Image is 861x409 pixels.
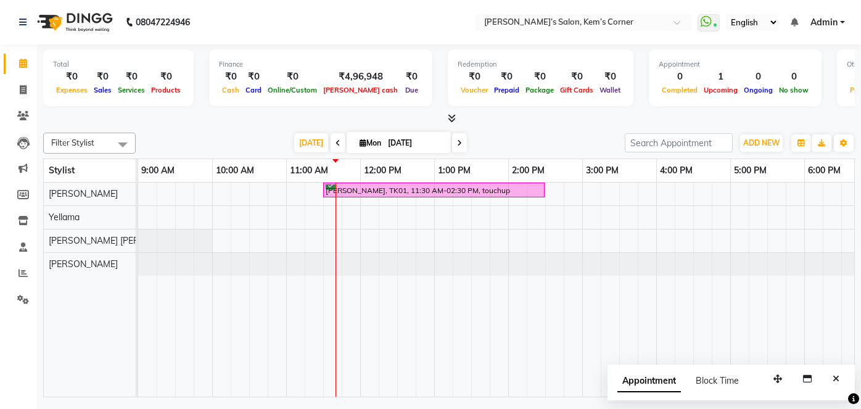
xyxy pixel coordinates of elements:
[659,86,701,94] span: Completed
[49,188,118,199] span: [PERSON_NAME]
[810,16,838,29] span: Admin
[458,59,624,70] div: Redemption
[557,70,596,84] div: ₹0
[827,370,845,389] button: Close
[557,86,596,94] span: Gift Cards
[491,70,522,84] div: ₹0
[491,86,522,94] span: Prepaid
[596,86,624,94] span: Wallet
[265,86,320,94] span: Online/Custom
[401,70,422,84] div: ₹0
[49,165,75,176] span: Stylist
[617,370,681,392] span: Appointment
[49,212,80,223] span: Yellama
[435,162,474,180] a: 1:00 PM
[741,70,776,84] div: 0
[596,70,624,84] div: ₹0
[115,86,148,94] span: Services
[402,86,421,94] span: Due
[219,59,422,70] div: Finance
[219,86,242,94] span: Cash
[320,70,401,84] div: ₹4,96,948
[625,133,733,152] input: Search Appointment
[51,138,94,147] span: Filter Stylist
[458,70,491,84] div: ₹0
[583,162,622,180] a: 3:00 PM
[294,133,328,152] span: [DATE]
[213,162,257,180] a: 10:00 AM
[657,162,696,180] a: 4:00 PM
[458,86,491,94] span: Voucher
[701,86,741,94] span: Upcoming
[522,70,557,84] div: ₹0
[242,70,265,84] div: ₹0
[91,86,115,94] span: Sales
[148,70,184,84] div: ₹0
[148,86,184,94] span: Products
[743,138,780,147] span: ADD NEW
[49,235,189,246] span: [PERSON_NAME] [PERSON_NAME]
[324,184,543,196] div: [PERSON_NAME], TK01, 11:30 AM-02:30 PM, touchup
[265,70,320,84] div: ₹0
[53,59,184,70] div: Total
[659,59,812,70] div: Appointment
[659,70,701,84] div: 0
[49,258,118,270] span: [PERSON_NAME]
[115,70,148,84] div: ₹0
[696,375,739,386] span: Block Time
[731,162,770,180] a: 5:00 PM
[776,70,812,84] div: 0
[287,162,331,180] a: 11:00 AM
[384,134,446,152] input: 2025-09-01
[361,162,405,180] a: 12:00 PM
[53,70,91,84] div: ₹0
[740,134,783,152] button: ADD NEW
[242,86,265,94] span: Card
[320,86,401,94] span: [PERSON_NAME] cash
[219,70,242,84] div: ₹0
[509,162,548,180] a: 2:00 PM
[522,86,557,94] span: Package
[805,162,844,180] a: 6:00 PM
[701,70,741,84] div: 1
[53,86,91,94] span: Expenses
[31,5,116,39] img: logo
[136,5,190,39] b: 08047224946
[776,86,812,94] span: No show
[741,86,776,94] span: Ongoing
[91,70,115,84] div: ₹0
[356,138,384,147] span: Mon
[138,162,178,180] a: 9:00 AM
